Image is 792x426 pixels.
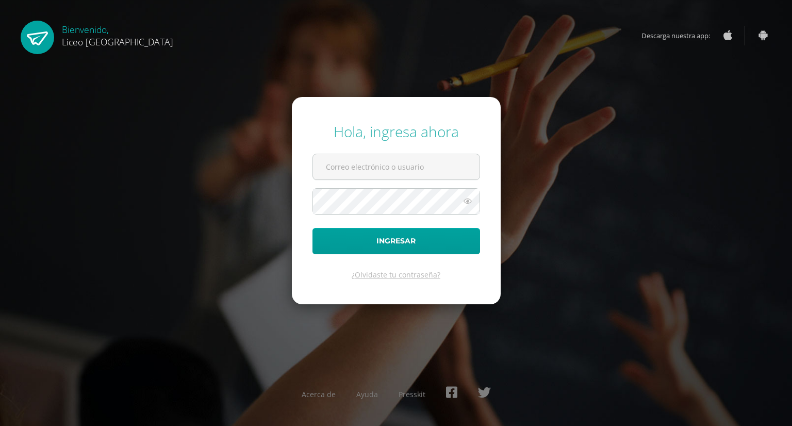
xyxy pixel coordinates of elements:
[62,36,173,48] span: Liceo [GEOGRAPHIC_DATA]
[356,389,378,399] a: Ayuda
[352,270,440,280] a: ¿Olvidaste tu contraseña?
[641,26,720,45] span: Descarga nuestra app:
[313,154,480,179] input: Correo electrónico o usuario
[302,389,336,399] a: Acerca de
[312,122,480,141] div: Hola, ingresa ahora
[399,389,425,399] a: Presskit
[62,21,173,48] div: Bienvenido,
[312,228,480,254] button: Ingresar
